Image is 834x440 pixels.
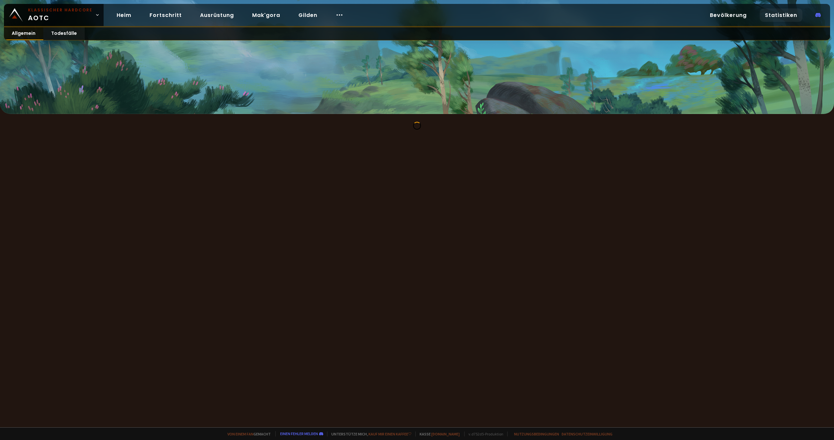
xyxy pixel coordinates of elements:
font: Todesfälle [51,30,77,36]
a: Heim [111,8,137,22]
a: Gilden [293,8,323,22]
a: Nutzungsbedingungen [514,432,559,436]
font: kauf mir einen Kaffee [368,432,408,436]
font: Gilden [298,11,317,19]
a: Todesfälle [43,27,85,40]
a: [DOMAIN_NAME] [431,432,460,436]
font: Mak'gora [252,11,280,19]
a: Bevölkerung [705,8,752,22]
a: Einen Fehler melden [280,431,318,436]
font: Klassischer Hardcore [28,7,93,13]
font: Bevölkerung [710,11,747,19]
font: Heim [117,11,131,19]
a: Ausrüstung [195,8,239,22]
font: Fortschritt [150,11,182,19]
a: Datenschutzeinwilligung [562,432,612,436]
a: Statistiken [760,8,802,22]
font: Allgemein [12,30,36,36]
a: Allgemein [4,27,43,40]
a: Klassischer HardcoreAOTC [4,4,104,26]
font: Statistiken [765,11,797,19]
font: Unterstütze mich, [331,432,368,436]
a: Fortschritt [144,8,187,22]
font: v. [468,432,471,436]
font: Ausrüstung [200,11,234,19]
font: gemacht [253,432,271,436]
font: AOTC [28,13,50,22]
a: kauf mir einen Kaffee [368,432,411,436]
font: - [484,432,485,436]
font: Produktion [485,432,503,436]
font: Kasse [420,432,431,436]
font: d752d5 [471,432,484,436]
a: Mak'gora [247,8,285,22]
a: Von einem Fan [227,432,253,436]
